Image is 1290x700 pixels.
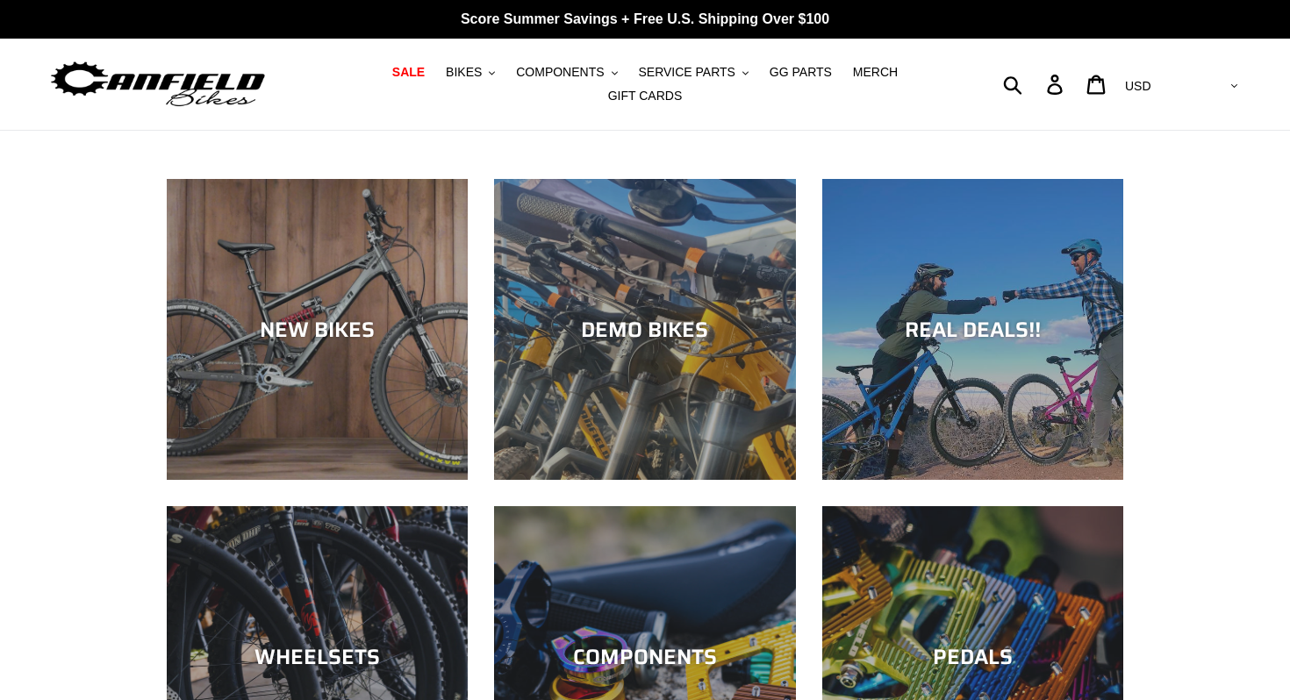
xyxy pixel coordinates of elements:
[822,179,1123,480] a: REAL DEALS!!
[494,179,795,480] a: DEMO BIKES
[494,645,795,670] div: COMPONENTS
[638,65,735,80] span: SERVICE PARTS
[446,65,482,80] span: BIKES
[629,61,756,84] button: SERVICE PARTS
[392,65,425,80] span: SALE
[437,61,504,84] button: BIKES
[770,65,832,80] span: GG PARTS
[599,84,692,108] a: GIFT CARDS
[761,61,841,84] a: GG PARTS
[167,317,468,342] div: NEW BIKES
[507,61,626,84] button: COMPONENTS
[822,317,1123,342] div: REAL DEALS!!
[494,317,795,342] div: DEMO BIKES
[608,89,683,104] span: GIFT CARDS
[1013,65,1057,104] input: Search
[48,57,268,112] img: Canfield Bikes
[516,65,604,80] span: COMPONENTS
[167,645,468,670] div: WHEELSETS
[844,61,907,84] a: MERCH
[822,645,1123,670] div: PEDALS
[853,65,898,80] span: MERCH
[167,179,468,480] a: NEW BIKES
[383,61,434,84] a: SALE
